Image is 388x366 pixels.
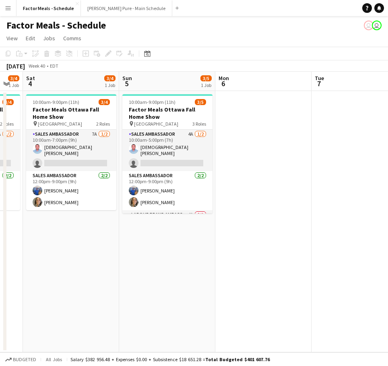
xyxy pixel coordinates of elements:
[50,63,58,69] div: EDT
[6,19,106,31] h1: Factor Meals - Schedule
[63,35,81,42] span: Comms
[60,33,85,43] a: Comms
[205,356,270,362] span: Total Budgeted $401 607.76
[17,0,81,16] button: Factor Meals - Schedule
[27,63,47,69] span: Week 40
[26,35,35,42] span: Edit
[70,356,270,362] div: Salary $382 956.48 + Expenses $0.00 + Subsistence $18 651.28 =
[13,357,36,362] span: Budgeted
[3,33,21,43] a: View
[81,0,172,16] button: [PERSON_NAME] Pure - Main Schedule
[43,35,55,42] span: Jobs
[364,21,374,30] app-user-avatar: Tifany Scifo
[6,62,25,70] div: [DATE]
[6,35,18,42] span: View
[40,33,58,43] a: Jobs
[372,21,382,30] app-user-avatar: Tifany Scifo
[23,33,38,43] a: Edit
[4,355,37,364] button: Budgeted
[44,356,64,362] span: All jobs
